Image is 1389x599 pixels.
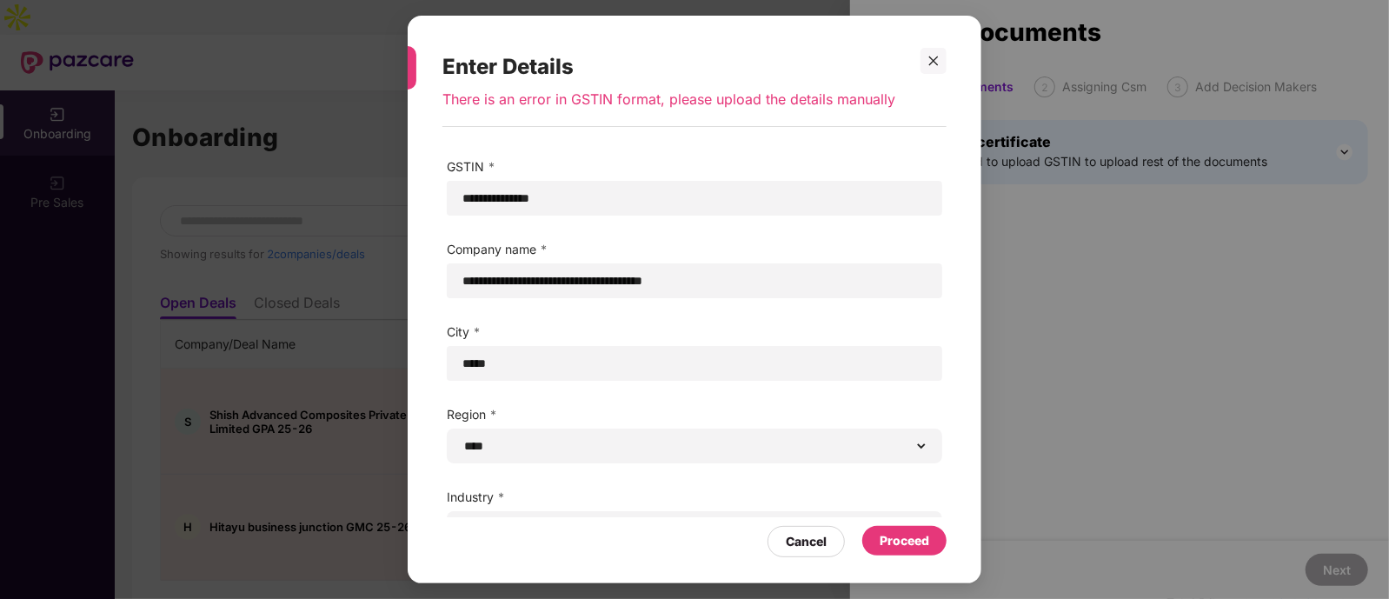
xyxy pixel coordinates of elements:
[447,323,942,342] label: City
[447,157,942,176] label: GSTIN
[880,531,929,550] div: Proceed
[927,55,940,67] span: close
[447,405,942,424] label: Region
[447,240,942,259] label: Company name
[442,90,905,126] div: There is an error in GSTIN format, please upload the details manually
[786,532,827,551] div: Cancel
[442,33,905,90] div: Enter Details
[447,488,942,507] label: Industry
